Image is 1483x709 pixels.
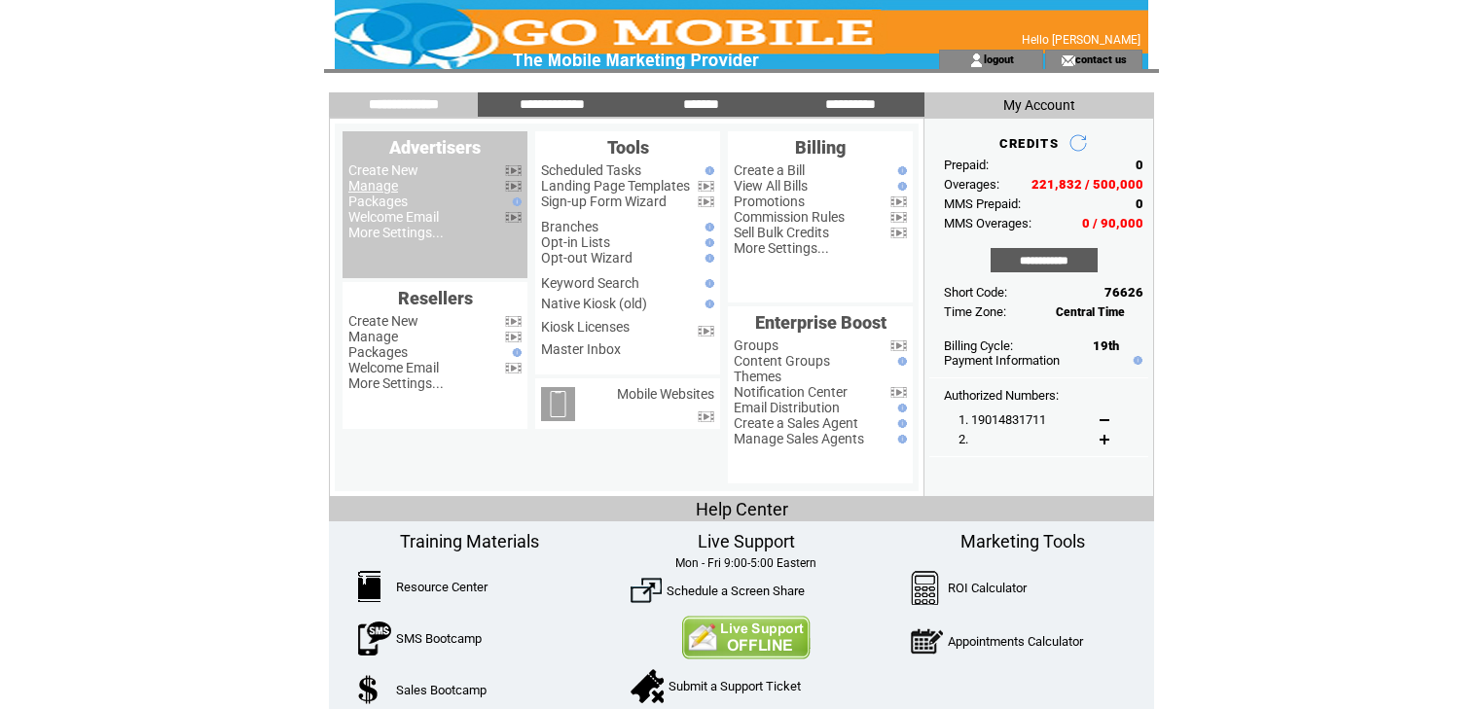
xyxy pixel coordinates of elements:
[911,624,943,658] img: AppointmentCalc.png
[944,285,1007,300] span: Short Code:
[1136,158,1143,172] span: 0
[890,387,907,398] img: video.png
[400,531,539,551] span: Training Materials
[734,162,805,178] a: Create a Bill
[631,669,664,703] img: SupportTicket.png
[795,137,846,158] span: Billing
[1056,305,1125,319] span: Central Time
[505,316,522,327] img: video.png
[734,178,808,194] a: View All Bills
[681,616,811,659] img: Contact Us
[631,575,662,606] img: ScreenShare.png
[959,432,968,446] span: 2.
[944,388,1059,403] span: Authorized Numbers:
[893,357,907,366] img: help.gif
[348,344,408,360] a: Packages
[960,531,1085,551] span: Marketing Tools
[944,304,1006,319] span: Time Zone:
[890,228,907,238] img: video.png
[944,158,989,172] span: Prepaid:
[389,137,481,158] span: Advertisers
[701,300,714,308] img: help.gif
[701,166,714,175] img: help.gif
[734,431,864,446] a: Manage Sales Agents
[675,556,816,570] span: Mon - Fri 9:00-5:00 Eastern
[701,254,714,263] img: help.gif
[698,181,714,192] img: video.png
[701,238,714,247] img: help.gif
[541,219,598,234] a: Branches
[893,182,907,191] img: help.gif
[944,177,999,192] span: Overages:
[1082,216,1143,230] span: 0 / 90,000
[541,162,641,178] a: Scheduled Tasks
[541,178,690,194] a: Landing Page Templates
[541,341,621,357] a: Master Inbox
[541,296,647,311] a: Native Kiosk (old)
[348,209,439,225] a: Welcome Email
[948,634,1083,649] a: Appointments Calculator
[508,197,522,206] img: help.gif
[734,369,781,384] a: Themes
[505,363,522,373] img: video.png
[508,348,522,357] img: help.gif
[541,234,610,250] a: Opt-in Lists
[734,415,858,431] a: Create a Sales Agent
[505,165,522,176] img: video.png
[358,571,380,602] img: ResourceCenter.png
[734,337,778,353] a: Groups
[734,209,845,225] a: Commission Rules
[734,225,829,240] a: Sell Bulk Credits
[667,584,805,598] a: Schedule a Screen Share
[999,136,1059,151] span: CREDITS
[348,313,418,329] a: Create New
[396,631,482,646] a: SMS Bootcamp
[944,353,1060,368] a: Payment Information
[734,240,829,256] a: More Settings...
[893,435,907,443] img: help.gif
[607,137,649,158] span: Tools
[969,53,984,68] img: account_icon.gif
[1075,53,1127,65] a: contact us
[348,329,398,344] a: Manage
[1136,196,1143,211] span: 0
[348,178,398,194] a: Manage
[1104,285,1143,300] span: 76626
[698,326,714,337] img: video.png
[893,166,907,175] img: help.gif
[398,288,473,308] span: Resellers
[893,419,907,428] img: help.gif
[890,196,907,207] img: video.png
[505,332,522,342] img: video.png
[348,360,439,375] a: Welcome Email
[893,404,907,412] img: help.gif
[541,387,575,421] img: mobile-websites.png
[696,499,788,519] span: Help Center
[541,250,633,266] a: Opt-out Wizard
[541,194,667,209] a: Sign-up Form Wizard
[396,580,488,594] a: Resource Center
[734,400,840,415] a: Email Distribution
[541,319,630,335] a: Kiosk Licenses
[944,338,1013,353] span: Billing Cycle:
[698,531,795,551] span: Live Support
[698,411,714,422] img: video.png
[348,225,444,240] a: More Settings...
[505,212,522,223] img: video.png
[911,571,940,605] img: Calculator.png
[948,581,1027,595] a: ROI Calculator
[669,679,801,693] a: Submit a Support Ticket
[734,194,805,209] a: Promotions
[396,683,487,697] a: Sales Bootcamp
[755,312,886,333] span: Enterprise Boost
[1093,338,1119,353] span: 19th
[1129,356,1142,365] img: help.gif
[944,196,1021,211] span: MMS Prepaid:
[701,223,714,231] img: help.gif
[984,53,1014,65] a: logout
[944,216,1031,230] span: MMS Overages:
[1061,53,1075,68] img: contact_us_icon.gif
[358,675,380,704] img: SalesBootcamp.png
[890,212,907,223] img: video.png
[358,621,391,656] img: SMSBootcamp.png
